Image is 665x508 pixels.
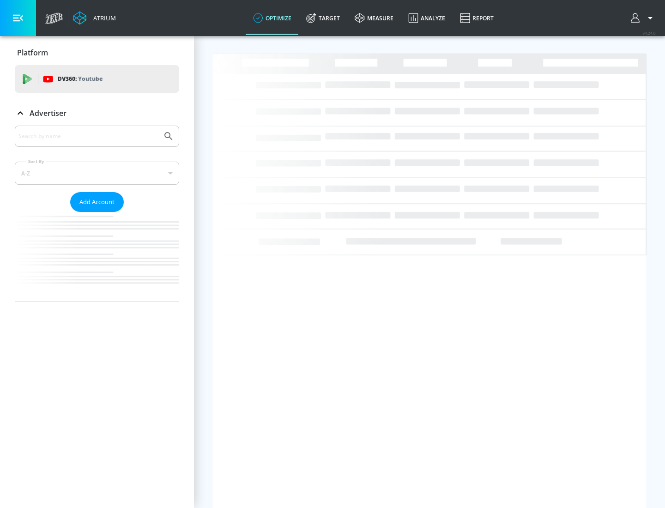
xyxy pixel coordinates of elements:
[246,1,299,35] a: optimize
[78,74,103,84] p: Youtube
[15,40,179,66] div: Platform
[15,100,179,126] div: Advertiser
[15,65,179,93] div: DV360: Youtube
[70,192,124,212] button: Add Account
[79,197,115,207] span: Add Account
[73,11,116,25] a: Atrium
[643,30,656,36] span: v 4.24.0
[30,108,66,118] p: Advertiser
[17,48,48,58] p: Platform
[15,212,179,302] nav: list of Advertiser
[15,126,179,302] div: Advertiser
[299,1,347,35] a: Target
[26,158,46,164] label: Sort By
[18,130,158,142] input: Search by name
[453,1,501,35] a: Report
[90,14,116,22] div: Atrium
[58,74,103,84] p: DV360:
[347,1,401,35] a: measure
[15,162,179,185] div: A-Z
[401,1,453,35] a: Analyze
